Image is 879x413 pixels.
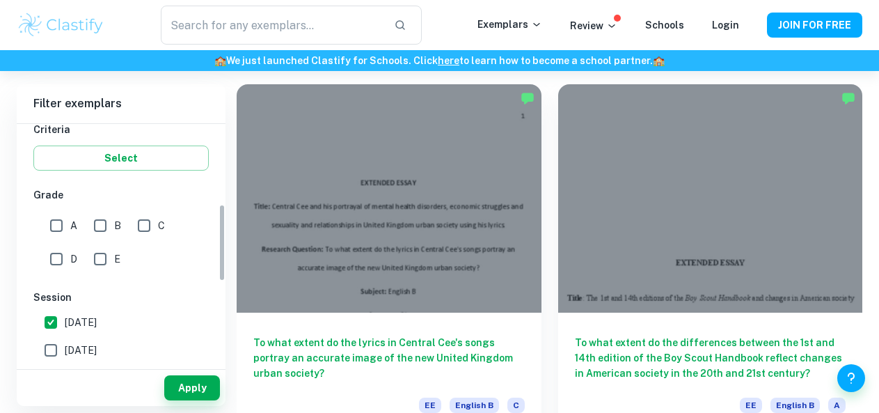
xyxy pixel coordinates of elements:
span: 🏫 [653,55,665,66]
span: A [70,218,77,233]
h6: Filter exemplars [17,84,225,123]
span: A [828,398,846,413]
span: D [70,251,77,267]
input: Search for any exemplars... [161,6,383,45]
span: C [158,218,165,233]
span: E [114,251,120,267]
h6: Criteria [33,122,209,137]
span: C [507,398,525,413]
span: EE [419,398,441,413]
a: Schools [645,20,684,31]
button: Select [33,146,209,171]
p: Exemplars [477,17,542,32]
h6: Grade [33,187,209,203]
button: Apply [164,375,220,400]
h6: We just launched Clastify for Schools. Click to learn how to become a school partner. [3,53,876,68]
h6: To what extent do the lyrics in Central Cee's songs portray an accurate image of the new United K... [253,335,525,381]
p: Review [570,18,617,33]
span: EE [740,398,762,413]
span: [DATE] [65,343,97,358]
span: B [114,218,121,233]
a: here [438,55,459,66]
span: English B [770,398,820,413]
h6: To what extent do the differences between the 1st and 14th edition of the Boy Scout Handbook refl... [575,335,846,381]
span: English B [450,398,499,413]
img: Clastify logo [17,11,105,39]
img: Marked [841,91,855,105]
span: 🏫 [214,55,226,66]
span: [DATE] [65,315,97,330]
button: Help and Feedback [837,364,865,392]
button: JOIN FOR FREE [767,13,862,38]
a: Login [712,20,739,31]
img: Marked [521,91,534,105]
h6: Session [33,290,209,305]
